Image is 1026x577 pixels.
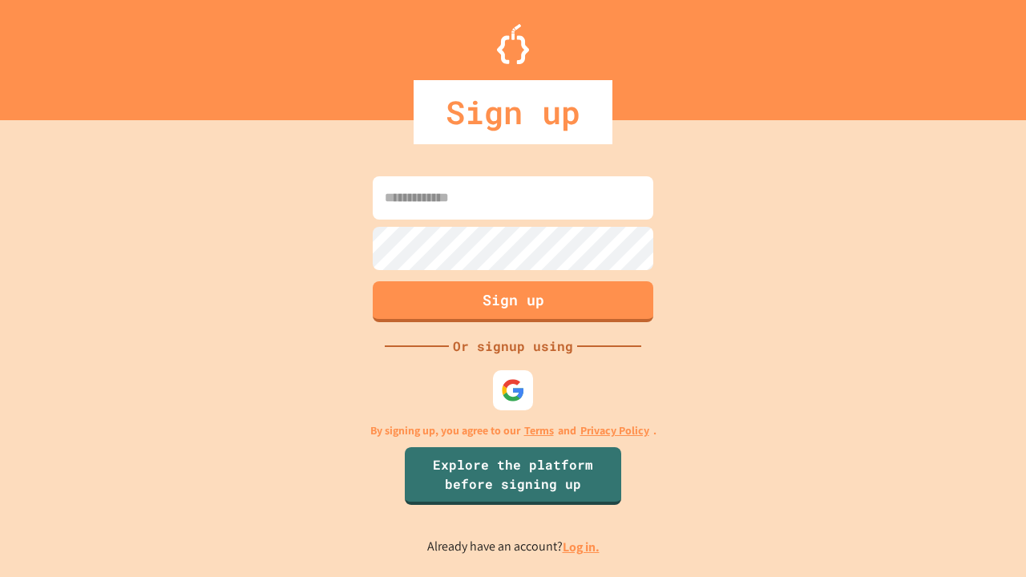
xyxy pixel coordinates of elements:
[497,24,529,64] img: Logo.svg
[580,422,649,439] a: Privacy Policy
[373,281,653,322] button: Sign up
[414,80,612,144] div: Sign up
[449,337,577,356] div: Or signup using
[501,378,525,402] img: google-icon.svg
[370,422,656,439] p: By signing up, you agree to our and .
[405,447,621,505] a: Explore the platform before signing up
[427,537,600,557] p: Already have an account?
[524,422,554,439] a: Terms
[563,539,600,555] a: Log in.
